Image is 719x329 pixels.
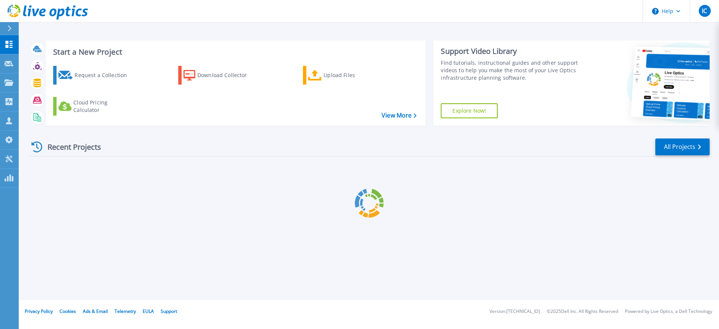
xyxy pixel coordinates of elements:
[441,59,582,82] div: Find tutorials, instructional guides and other support videos to help you make the most of your L...
[382,112,416,119] a: View More
[115,308,136,314] a: Telemetry
[441,46,582,56] div: Support Video Library
[547,309,618,314] li: © 2025 Dell Inc. All Rights Reserved
[60,308,76,314] a: Cookies
[29,138,111,156] div: Recent Projects
[655,138,710,155] a: All Projects
[83,308,108,314] a: Ads & Email
[489,309,540,314] li: Version: [TECHNICAL_ID]
[197,68,257,83] div: Download Collector
[143,308,154,314] a: EULA
[324,68,383,83] div: Upload Files
[25,308,53,314] a: Privacy Policy
[441,103,498,118] a: Explore Now!
[625,309,712,314] li: Powered by Live Optics, a Dell Technology
[73,99,133,114] div: Cloud Pricing Calculator
[303,66,386,85] a: Upload Files
[178,66,262,85] a: Download Collector
[53,97,137,116] a: Cloud Pricing Calculator
[53,48,416,56] h3: Start a New Project
[53,66,137,85] a: Request a Collection
[702,8,707,14] span: IC
[75,68,134,83] div: Request a Collection
[161,308,177,314] a: Support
